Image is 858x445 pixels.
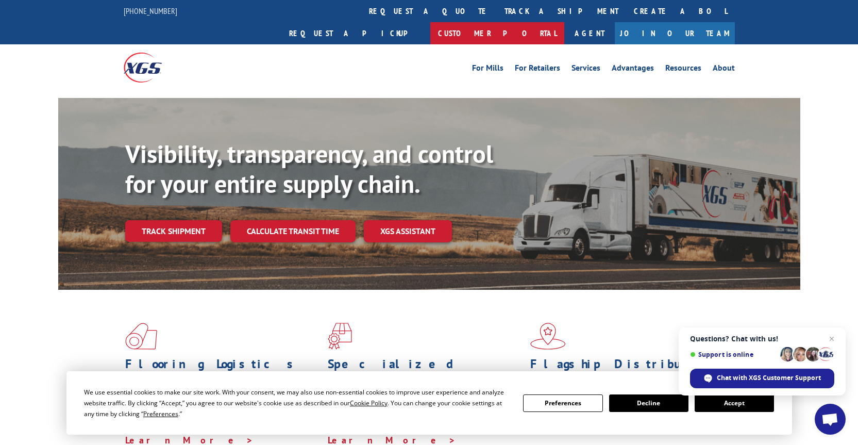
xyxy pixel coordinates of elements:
div: We use essential cookies to make our site work. With your consent, we may also use non-essential ... [84,387,511,419]
img: xgs-icon-total-supply-chain-intelligence-red [125,323,157,350]
button: Decline [609,394,688,412]
span: Preferences [143,409,178,418]
a: [PHONE_NUMBER] [124,6,177,16]
span: Chat with XGS Customer Support [717,373,821,383]
h1: Flooring Logistics Solutions [125,358,320,388]
a: Services [571,64,600,75]
a: Calculate transit time [230,220,356,242]
a: Track shipment [125,220,222,242]
a: For Mills [472,64,503,75]
a: Customer Portal [430,22,564,44]
div: Open chat [815,404,846,435]
a: Advantages [612,64,654,75]
button: Accept [695,394,774,412]
h1: Specialized Freight Experts [328,358,523,388]
a: Agent [564,22,615,44]
b: Visibility, transparency, and control for your entire supply chain. [125,138,493,200]
img: xgs-icon-focused-on-flooring-red [328,323,352,350]
img: xgs-icon-flagship-distribution-model-red [530,323,566,350]
span: Close chat [826,333,838,345]
div: Chat with XGS Customer Support [690,369,834,388]
span: Questions? Chat with us! [690,335,834,343]
button: Preferences [523,394,602,412]
a: About [713,64,735,75]
span: Cookie Policy [350,399,388,407]
h1: Flagship Distribution Model [530,358,725,388]
a: XGS ASSISTANT [364,220,452,242]
span: Support is online [690,351,777,358]
div: Cookie Consent Prompt [66,371,792,435]
a: Join Our Team [615,22,735,44]
a: Request a pickup [281,22,430,44]
a: For Retailers [515,64,560,75]
a: Resources [665,64,701,75]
